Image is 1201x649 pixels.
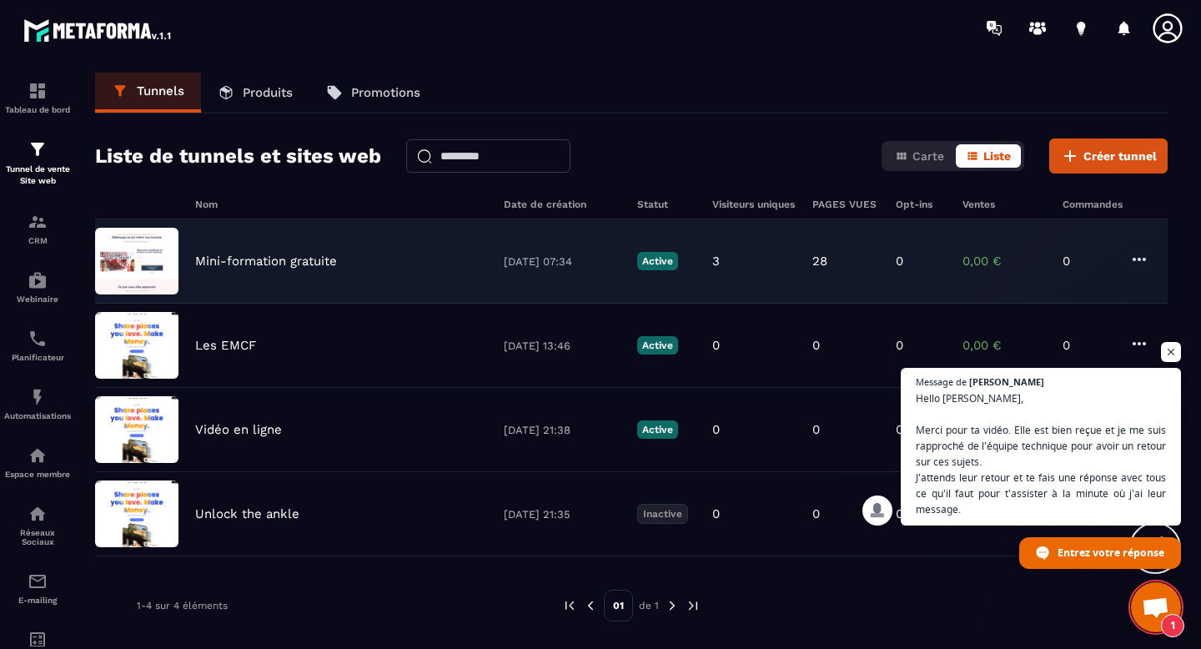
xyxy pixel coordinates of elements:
[896,199,946,210] h6: Opt-ins
[28,504,48,524] img: social-network
[712,254,720,269] p: 3
[95,312,178,379] img: image
[28,139,48,159] img: formation
[4,164,71,187] p: Tunnel de vente Site web
[23,15,173,45] img: logo
[243,85,293,100] p: Produits
[504,255,621,268] p: [DATE] 07:34
[195,254,337,269] p: Mini-formation gratuite
[1063,199,1123,210] h6: Commandes
[4,596,71,605] p: E-mailing
[639,599,659,612] p: de 1
[351,85,420,100] p: Promotions
[95,396,178,463] img: image
[896,422,903,437] p: 0
[637,504,688,524] p: Inactive
[28,571,48,591] img: email
[95,480,178,547] img: image
[504,199,621,210] h6: Date de création
[4,236,71,245] p: CRM
[812,506,820,521] p: 0
[962,199,1046,210] h6: Ventes
[28,212,48,232] img: formation
[4,491,71,559] a: social-networksocial-networkRéseaux Sociaux
[4,68,71,127] a: formationformationTableau de bord
[637,420,678,439] p: Active
[583,598,598,613] img: prev
[28,445,48,465] img: automations
[812,199,879,210] h6: PAGES VUES
[1131,582,1181,632] a: Ouvrir le chat
[504,508,621,521] p: [DATE] 21:35
[1161,614,1184,637] span: 1
[686,598,701,613] img: next
[665,598,680,613] img: next
[4,375,71,433] a: automationsautomationsAutomatisations
[4,433,71,491] a: automationsautomationsEspace membre
[604,590,633,621] p: 01
[712,338,720,353] p: 0
[4,258,71,316] a: automationsautomationsWebinaire
[4,199,71,258] a: formationformationCRM
[885,144,954,168] button: Carte
[195,422,282,437] p: Vidéo en ligne
[137,83,184,98] p: Tunnels
[1083,148,1157,164] span: Créer tunnel
[812,254,827,269] p: 28
[95,228,178,294] img: image
[4,528,71,546] p: Réseaux Sociaux
[201,73,309,113] a: Produits
[812,338,820,353] p: 0
[195,199,487,210] h6: Nom
[4,470,71,479] p: Espace membre
[1058,538,1164,567] span: Entrez votre réponse
[309,73,437,113] a: Promotions
[637,199,696,210] h6: Statut
[4,127,71,199] a: formationformationTunnel de vente Site web
[962,254,1046,269] p: 0,00 €
[195,506,299,521] p: Unlock the ankle
[896,338,903,353] p: 0
[4,105,71,114] p: Tableau de bord
[896,506,903,521] p: 0
[95,73,201,113] a: Tunnels
[969,377,1044,386] span: [PERSON_NAME]
[916,377,967,386] span: Message de
[4,411,71,420] p: Automatisations
[712,506,720,521] p: 0
[4,353,71,362] p: Planificateur
[637,336,678,355] p: Active
[712,422,720,437] p: 0
[195,338,256,353] p: Les EMCF
[504,424,621,436] p: [DATE] 21:38
[562,598,577,613] img: prev
[1049,138,1168,174] button: Créer tunnel
[637,252,678,270] p: Active
[4,294,71,304] p: Webinaire
[916,390,1166,517] span: Hello [PERSON_NAME], Merci pour ta vidéo. Elle est bien reçue et je me suis rapproché de l'équipe...
[137,600,228,611] p: 1-4 sur 4 éléments
[95,139,381,173] h2: Liste de tunnels et sites web
[1063,338,1113,353] p: 0
[912,149,944,163] span: Carte
[983,149,1011,163] span: Liste
[504,340,621,352] p: [DATE] 13:46
[1063,254,1113,269] p: 0
[896,254,903,269] p: 0
[28,81,48,101] img: formation
[4,316,71,375] a: schedulerschedulerPlanificateur
[962,338,1046,353] p: 0,00 €
[712,199,796,210] h6: Visiteurs uniques
[4,559,71,617] a: emailemailE-mailing
[956,144,1021,168] button: Liste
[28,329,48,349] img: scheduler
[28,387,48,407] img: automations
[28,270,48,290] img: automations
[812,422,820,437] p: 0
